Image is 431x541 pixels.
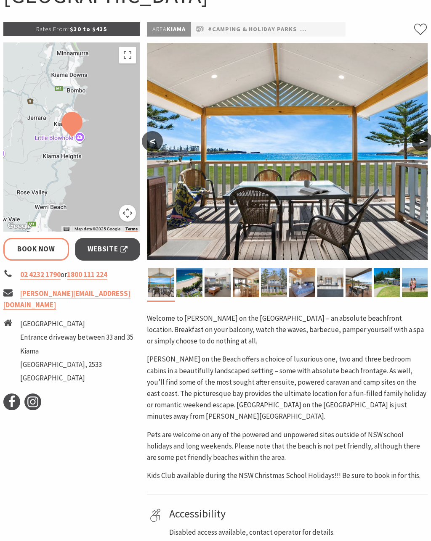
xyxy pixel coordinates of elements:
[147,313,428,348] p: Welcome to [PERSON_NAME] on the [GEOGRAPHIC_DATA] – an absolute beachfront location. Breakfast on...
[20,332,133,343] li: Entrance driveway between 33 and 35
[125,227,138,232] a: Terms (opens in new tab)
[119,47,136,64] button: Toggle fullscreen view
[119,205,136,222] button: Map camera controls
[20,270,61,280] a: 02 4232 1790
[261,268,287,298] img: Kendalls on the Beach Holiday Park
[3,238,69,261] a: Book Now
[147,43,428,260] img: Kendalls on the Beach Holiday Park
[402,268,428,298] img: Kendalls Beach
[20,359,133,371] li: [GEOGRAPHIC_DATA], 2533
[142,132,163,152] button: <
[147,354,428,422] p: [PERSON_NAME] on the Beach offers a choice of luxurious one, two and three bedroom cabins in a be...
[20,373,133,384] li: [GEOGRAPHIC_DATA]
[374,268,400,298] img: Beachfront cabins at Kendalls on the Beach Holiday Park
[148,268,174,298] img: Kendalls on the Beach Holiday Park
[36,26,70,33] span: Rates From:
[5,221,33,232] a: Click to see this area on Google Maps
[5,221,33,232] img: Google
[152,26,167,33] span: Area
[233,268,259,298] img: Kendalls on the Beach Holiday Park
[317,268,343,298] img: Full size kitchen in Cabin 12
[300,25,337,35] a: #Cottages
[3,269,140,281] li: or
[20,346,133,357] li: Kiama
[74,227,120,232] span: Map data ©2025 Google
[340,25,388,35] a: #Pet Friendly
[289,268,315,298] img: Kendalls on the Beach Holiday Park
[67,270,107,280] a: 1800 111 224
[169,507,425,520] h4: Accessibility
[208,25,297,35] a: #Camping & Holiday Parks
[176,268,202,298] img: Aerial view of Kendalls on the Beach Holiday Park
[75,238,141,261] a: Website
[88,244,128,255] span: Website
[20,319,133,330] li: [GEOGRAPHIC_DATA]
[3,289,130,310] a: [PERSON_NAME][EMAIL_ADDRESS][DOMAIN_NAME]
[64,227,69,232] button: Keyboard shortcuts
[169,527,425,538] p: Disabled access available, contact operator for details.
[205,268,231,298] img: Lounge room in Cabin 12
[3,23,140,37] p: $30 to $435
[147,23,191,37] p: Kiama
[346,268,372,298] img: Enjoy the beachfront view in Cabin 12
[147,430,428,464] p: Pets are welcome on any of the powered and unpowered sites outside of NSW school holidays and lon...
[147,470,428,482] p: Kids Club available during the NSW Christmas School Holidays!!! Be sure to book in for this.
